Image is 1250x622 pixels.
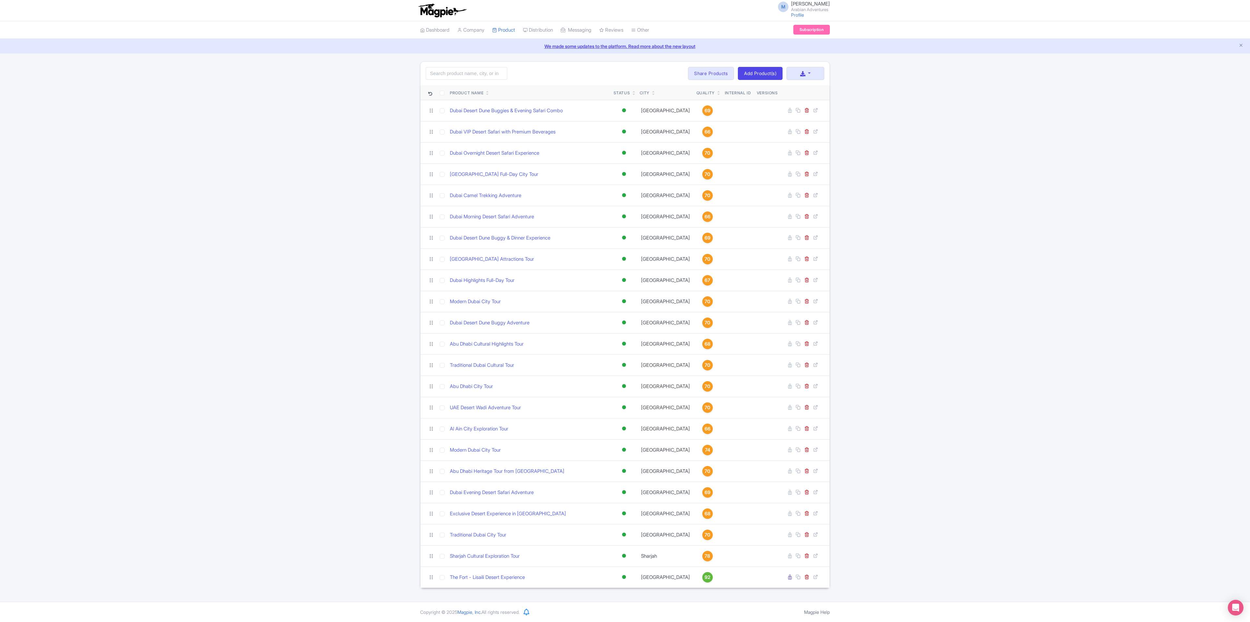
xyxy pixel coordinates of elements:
td: [GEOGRAPHIC_DATA] [637,206,694,227]
a: Distribution [523,21,553,39]
span: 69 [705,489,710,496]
a: Dubai Desert Dune Buggy & Dinner Experience [450,234,550,242]
span: 74 [705,446,710,454]
td: [GEOGRAPHIC_DATA] [637,270,694,291]
div: Active [621,127,627,136]
a: Reviews [599,21,623,39]
a: Abu Dhabi Heritage Tour from [GEOGRAPHIC_DATA] [450,468,564,475]
span: [PERSON_NAME] [791,1,830,7]
span: 68 [705,340,710,348]
a: 78 [696,551,719,561]
a: 70 [696,254,719,264]
a: 69 [696,233,719,243]
div: Active [621,148,627,158]
a: 74 [696,445,719,455]
span: 70 [705,404,710,411]
td: [GEOGRAPHIC_DATA] [637,185,694,206]
a: Magpie Help [804,609,830,615]
div: Copyright © 2025 All rights reserved. [416,609,524,615]
a: Abu Dhabi Cultural Highlights Tour [450,340,524,348]
span: 78 [705,552,710,560]
a: 70 [696,402,719,413]
span: M [778,2,788,12]
a: Traditional Dubai Cultural Tour [450,362,514,369]
a: 70 [696,530,719,540]
a: 70 [696,296,719,307]
div: Active [621,488,627,497]
th: Versions [754,85,781,100]
div: Active [621,381,627,391]
a: The Fort - Lisaili Desert Experience [450,574,525,581]
a: 70 [696,466,719,476]
span: 68 [705,510,710,517]
a: Abu Dhabi City Tour [450,383,493,390]
a: Dubai Camel Trekking Adventure [450,192,521,199]
a: Company [457,21,484,39]
div: Active [621,275,627,285]
div: Active [621,233,627,242]
div: City [640,90,649,96]
td: [GEOGRAPHIC_DATA] [637,567,694,588]
span: 69 [705,107,710,114]
div: Active [621,339,627,349]
div: Active [621,424,627,433]
td: [GEOGRAPHIC_DATA] [637,312,694,333]
span: 70 [705,171,710,178]
a: Share Products [688,67,734,80]
a: Dubai Morning Desert Safari Adventure [450,213,534,221]
span: 66 [705,128,710,135]
a: 68 [696,339,719,349]
a: 68 [696,508,719,519]
div: Open Intercom Messenger [1228,600,1243,615]
div: Active [621,106,627,115]
a: Sharjah Cultural Exploration Tour [450,552,520,560]
td: [GEOGRAPHIC_DATA] [637,524,694,545]
a: 70 [696,190,719,201]
div: Active [621,551,627,561]
span: 66 [705,213,710,220]
a: UAE Desert Wadi Adventure Tour [450,404,521,412]
span: 70 [705,468,710,475]
a: 70 [696,169,719,179]
span: 70 [705,362,710,369]
td: [GEOGRAPHIC_DATA] [637,460,694,482]
a: Messaging [561,21,591,39]
a: [GEOGRAPHIC_DATA] Attractions Tour [450,256,534,263]
span: 70 [705,192,710,199]
a: 70 [696,381,719,392]
td: [GEOGRAPHIC_DATA] [637,397,694,418]
a: Dubai Evening Desert Safari Adventure [450,489,534,496]
div: Active [621,297,627,306]
div: Active [621,572,627,582]
a: [GEOGRAPHIC_DATA] Full-Day City Tour [450,171,538,178]
a: 66 [696,127,719,137]
span: 70 [705,319,710,326]
a: Dubai Overnight Desert Safari Experience [450,149,539,157]
td: [GEOGRAPHIC_DATA] [637,333,694,354]
span: 70 [705,531,710,538]
td: [GEOGRAPHIC_DATA] [637,418,694,439]
span: 66 [705,425,710,432]
span: 67 [705,277,710,284]
a: Traditional Dubai City Tour [450,531,506,539]
div: Active [621,360,627,370]
div: Product Name [450,90,483,96]
div: Active [621,445,627,455]
a: Dubai Desert Dune Buggy Adventure [450,319,529,327]
a: 66 [696,424,719,434]
input: Search product name, city, or interal id [426,67,507,80]
a: Dashboard [420,21,450,39]
a: 69 [696,487,719,498]
span: 92 [705,574,710,581]
div: Active [621,403,627,412]
th: Internal ID [721,85,754,100]
a: Subscription [793,25,830,35]
a: 70 [696,360,719,370]
td: [GEOGRAPHIC_DATA] [637,100,694,121]
span: 70 [705,149,710,157]
a: Modern Dubai City Tour [450,298,501,305]
a: 70 [696,148,719,158]
button: Close announcement [1239,42,1243,50]
div: Active [621,466,627,476]
td: [GEOGRAPHIC_DATA] [637,248,694,270]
